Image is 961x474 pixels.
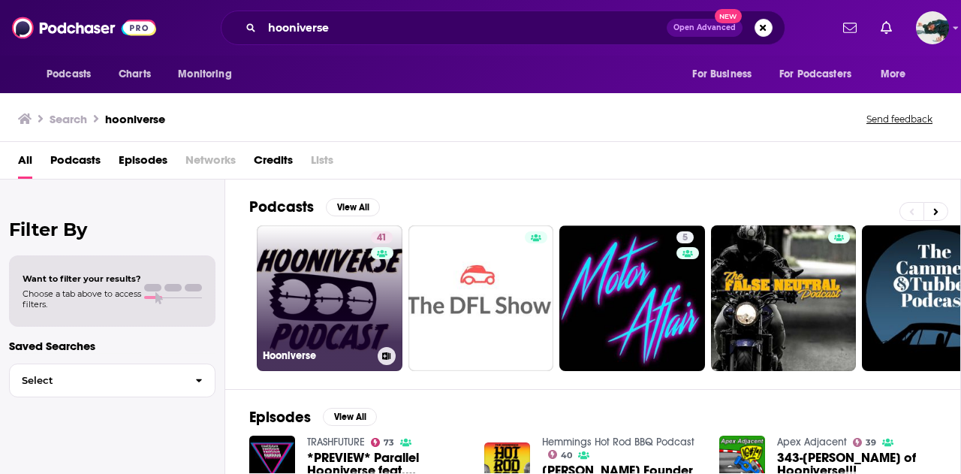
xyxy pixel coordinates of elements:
button: View All [323,408,377,426]
a: PodcastsView All [249,198,380,216]
a: 40 [548,450,573,459]
a: Hemmings Hot Rod BBQ Podcast [542,436,694,448]
a: All [18,148,32,179]
span: Monitoring [178,64,231,85]
h2: Episodes [249,408,311,427]
h3: hooniverse [105,112,165,126]
a: Apex Adjacent [777,436,847,448]
span: New [715,9,742,23]
span: Want to filter your results? [23,273,141,284]
a: 5 [676,231,694,243]
a: 73 [371,438,395,447]
h2: Filter By [9,219,215,240]
a: Podcasts [50,148,101,179]
button: open menu [36,60,110,89]
a: 41Hooniverse [257,225,402,371]
button: open menu [682,60,770,89]
span: Charts [119,64,151,85]
span: For Podcasters [779,64,851,85]
span: Open Advanced [673,24,736,32]
a: TRASHFUTURE [307,436,365,448]
img: Podchaser - Follow, Share and Rate Podcasts [12,14,156,42]
button: open menu [167,60,251,89]
input: Search podcasts, credits, & more... [262,16,667,40]
h3: Hooniverse [263,349,372,362]
a: Credits [254,148,293,179]
div: Search podcasts, credits, & more... [221,11,785,45]
span: 39 [866,439,876,446]
a: 39 [853,438,877,447]
button: open menu [870,60,925,89]
button: Select [9,364,215,397]
button: Show profile menu [916,11,949,44]
span: 73 [384,439,394,446]
span: 5 [682,231,688,246]
h3: Search [50,112,87,126]
h2: Podcasts [249,198,314,216]
span: Lists [311,148,333,179]
a: Episodes [119,148,167,179]
a: 41 [371,231,393,243]
span: For Business [692,64,752,85]
button: Open AdvancedNew [667,19,743,37]
span: 41 [377,231,387,246]
img: User Profile [916,11,949,44]
span: More [881,64,906,85]
a: Show notifications dropdown [875,15,898,41]
span: 40 [561,452,572,459]
span: Networks [185,148,236,179]
span: Logged in as fsg.publicity [916,11,949,44]
a: Show notifications dropdown [837,15,863,41]
a: EpisodesView All [249,408,377,427]
button: View All [326,198,380,216]
button: Send feedback [862,113,937,125]
a: Charts [109,60,160,89]
span: Choose a tab above to access filters. [23,288,141,309]
span: Podcasts [47,64,91,85]
p: Saved Searches [9,339,215,353]
button: open menu [770,60,873,89]
a: 5 [559,225,705,371]
span: Select [10,376,183,385]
